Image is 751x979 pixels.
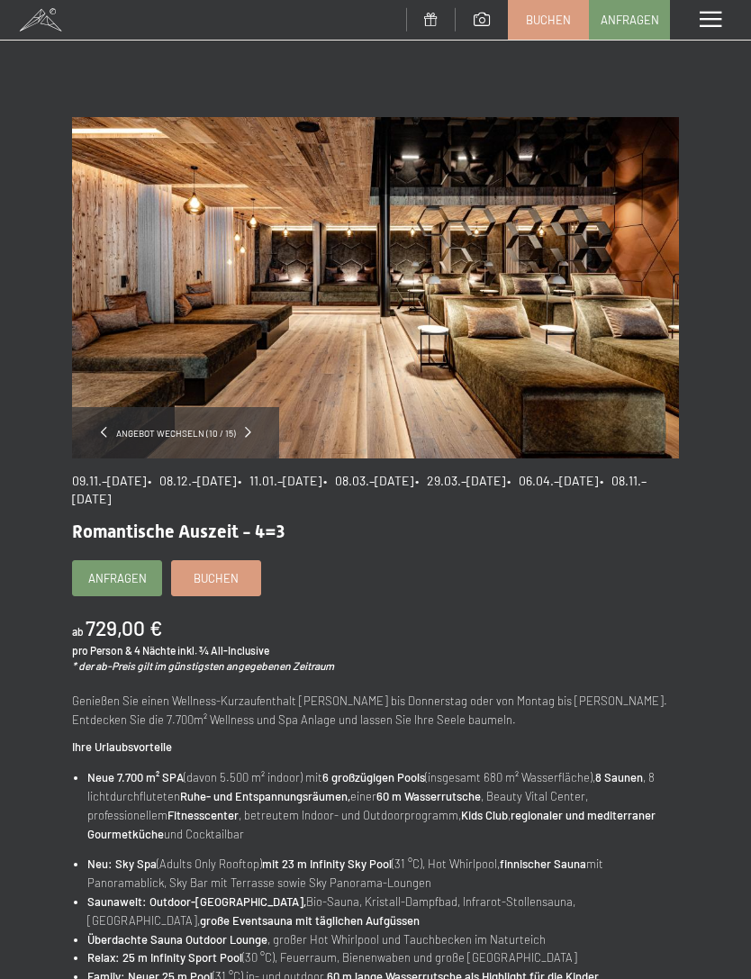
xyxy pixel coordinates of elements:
[509,1,588,39] a: Buchen
[590,1,669,39] a: Anfragen
[167,808,239,822] strong: Fitnesscenter
[87,770,184,784] strong: Neue 7.700 m² SPA
[194,570,239,586] span: Buchen
[87,768,679,843] li: (davon 5.500 m² indoor) mit (insgesamt 680 m² Wasserfläche), , 8 lichtdurchfluteten einer , Beaut...
[262,857,392,871] strong: mit 23 m Infinity Sky Pool
[72,473,647,506] span: • 08.11.–[DATE]
[134,644,176,657] span: 4 Nächte
[72,521,285,542] span: Romantische Auszeit - 4=3
[73,561,161,595] a: Anfragen
[87,893,679,930] li: Bio-Sauna, Kristall-Dampfbad, Infrarot-Stollensauna, [GEOGRAPHIC_DATA],
[526,12,571,28] span: Buchen
[72,692,679,730] p: Genießen Sie einen Wellness-Kurzaufenthalt [PERSON_NAME] bis Donnerstag oder von Montag bis [PERS...
[200,913,420,928] strong: große Eventsauna mit täglichen Aufgüssen
[322,770,425,784] strong: 6 großzügigen Pools
[87,808,656,841] strong: regionaler und mediterraner Gourmetküche
[72,644,132,657] span: pro Person &
[87,894,306,909] strong: Saunawelt: Outdoor-[GEOGRAPHIC_DATA],
[180,789,350,803] strong: Ruhe- und Entspannungsräumen,
[88,570,147,586] span: Anfragen
[415,473,505,488] span: • 29.03.–[DATE]
[461,808,508,822] strong: Kids Club
[72,117,679,458] img: Romantische Auszeit - 4=3
[323,473,413,488] span: • 08.03.–[DATE]
[72,625,84,638] span: ab
[172,561,260,595] a: Buchen
[87,950,242,965] strong: Relax: 25 m Infinity Sport Pool
[107,427,245,440] span: Angebot wechseln (10 / 15)
[87,932,267,947] strong: Überdachte Sauna Outdoor Lounge
[507,473,598,488] span: • 06.04.–[DATE]
[86,615,162,640] b: 729,00 €
[72,739,172,754] strong: Ihre Urlaubsvorteile
[87,857,157,871] strong: Neu: Sky Spa
[595,770,643,784] strong: 8 Saunen
[87,930,679,949] li: , großer Hot Whirlpool und Tauchbecken im Naturteich
[72,473,146,488] span: 09.11.–[DATE]
[148,473,236,488] span: • 08.12.–[DATE]
[376,789,481,803] strong: 60 m Wasserrutsche
[177,644,269,657] span: inkl. ¾ All-Inclusive
[72,659,334,672] em: * der ab-Preis gilt im günstigsten angegebenen Zeitraum
[87,948,679,967] li: (30 °C), Feuerraum, Bienenwaben und große [GEOGRAPHIC_DATA]
[601,12,659,28] span: Anfragen
[87,855,679,893] li: (Adults Only Rooftop) (31 °C), Hot Whirlpool, mit Panoramablick, Sky Bar mit Terrasse sowie Sky P...
[500,857,586,871] strong: finnischer Sauna
[238,473,321,488] span: • 11.01.–[DATE]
